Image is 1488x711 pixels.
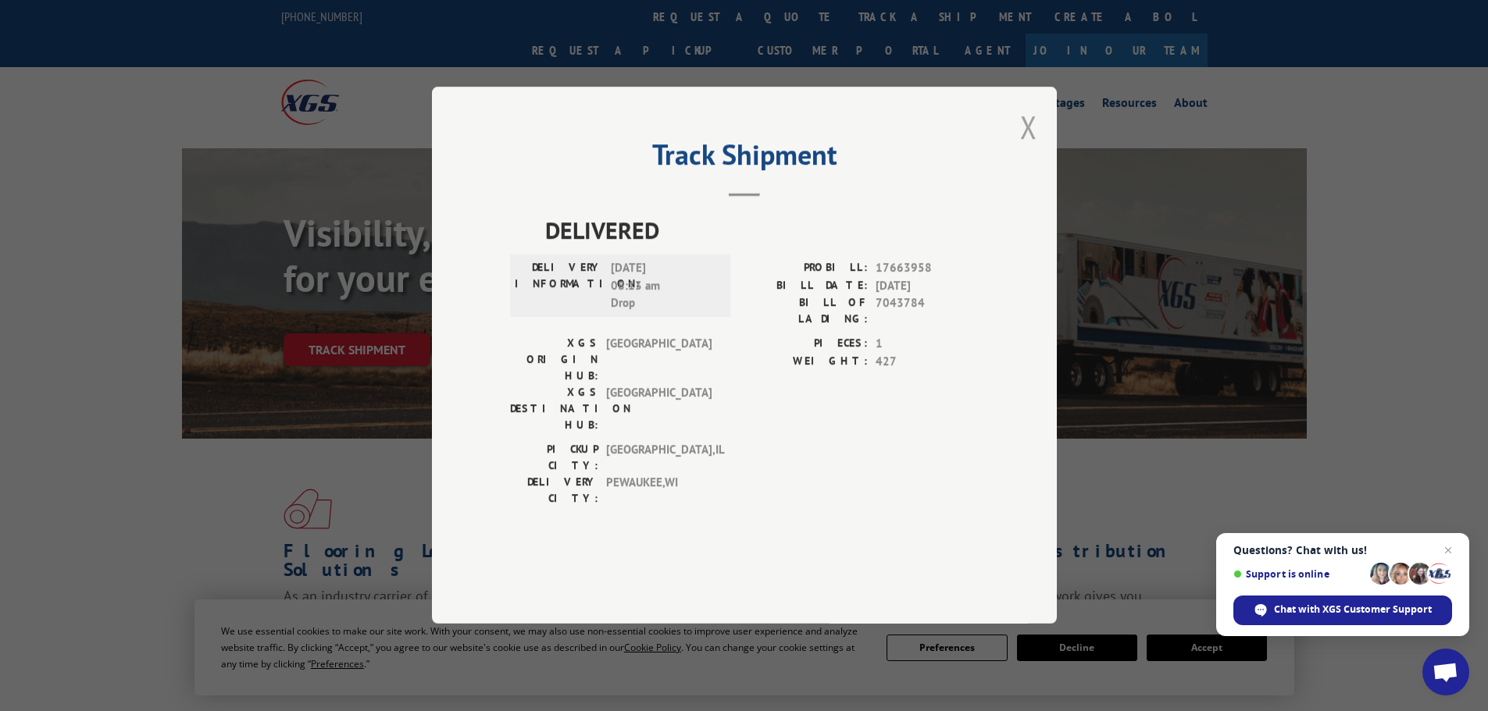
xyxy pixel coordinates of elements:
[606,336,712,385] span: [GEOGRAPHIC_DATA]
[611,260,716,313] span: [DATE] 08:13 am Drop
[510,385,598,434] label: XGS DESTINATION HUB:
[1274,603,1432,617] span: Chat with XGS Customer Support
[1233,544,1452,556] span: Questions? Chat with us!
[744,277,868,295] label: BILL DATE:
[545,213,979,248] span: DELIVERED
[1233,595,1452,625] div: Chat with XGS Customer Support
[510,442,598,475] label: PICKUP CITY:
[606,385,712,434] span: [GEOGRAPHIC_DATA]
[510,336,598,385] label: XGS ORIGIN HUB:
[876,336,979,354] span: 1
[744,353,868,371] label: WEIGHT:
[606,475,712,507] span: PEWAUKEE , WI
[606,442,712,475] span: [GEOGRAPHIC_DATA] , IL
[1439,541,1458,560] span: Close chat
[876,277,979,295] span: [DATE]
[744,260,868,278] label: PROBILL:
[1422,649,1469,695] div: Open chat
[876,260,979,278] span: 17663958
[876,295,979,328] span: 7043784
[744,295,868,328] label: BILL OF LADING:
[1020,106,1037,148] button: Close modal
[744,336,868,354] label: PIECES:
[876,353,979,371] span: 427
[1233,568,1365,580] span: Support is online
[510,475,598,507] label: DELIVERY CITY:
[510,144,979,173] h2: Track Shipment
[515,260,603,313] label: DELIVERY INFORMATION:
